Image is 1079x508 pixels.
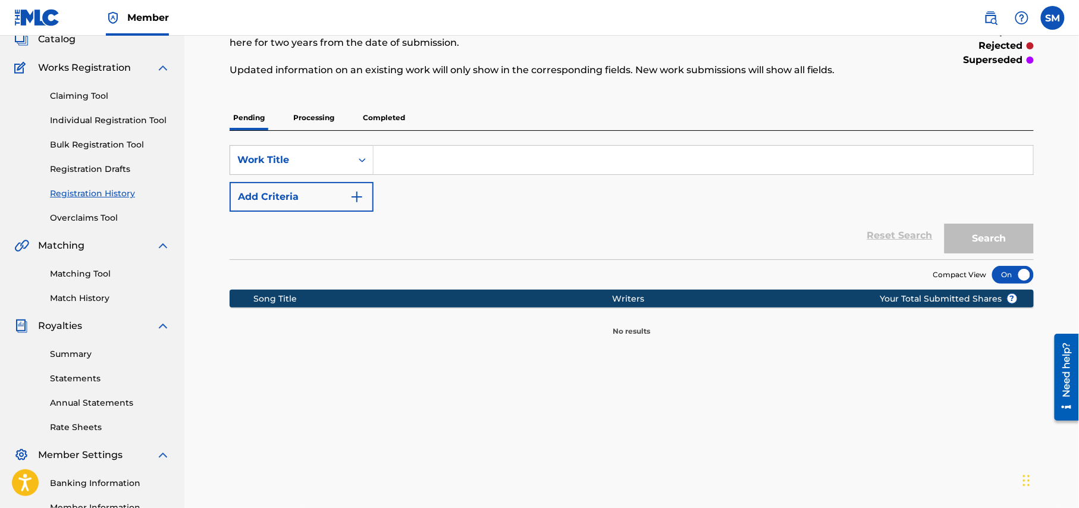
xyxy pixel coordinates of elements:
span: Member Settings [38,448,123,462]
div: Drag [1023,463,1030,498]
a: Matching Tool [50,268,170,280]
a: Rate Sheets [50,421,170,434]
div: User Menu [1041,6,1065,30]
img: help [1015,11,1029,25]
img: Top Rightsholder [106,11,120,25]
span: Your Total Submitted Shares [880,293,1018,305]
span: ? [1008,294,1017,303]
a: CatalogCatalog [14,32,76,46]
a: Banking Information [50,477,170,490]
a: Registration History [50,187,170,200]
img: MLC Logo [14,9,60,26]
iframe: Resource Center [1046,330,1079,425]
p: Updated information on an existing work will only show in the corresponding fields. New work subm... [230,63,849,77]
img: Royalties [14,319,29,333]
a: Match History [50,292,170,305]
a: Statements [50,372,170,385]
p: No results [613,312,651,337]
a: Registration Drafts [50,163,170,175]
img: expand [156,61,170,75]
div: Song Title [254,293,613,305]
img: Member Settings [14,448,29,462]
button: Add Criteria [230,182,374,212]
a: Overclaims Tool [50,212,170,224]
span: Compact View [933,269,987,280]
div: Work Title [237,153,344,167]
img: expand [156,239,170,253]
div: Help [1010,6,1034,30]
a: Individual Registration Tool [50,114,170,127]
span: Royalties [38,319,82,333]
img: expand [156,319,170,333]
span: Catalog [38,32,76,46]
span: Matching [38,239,84,253]
p: superseded [964,53,1023,67]
p: Processing [290,105,338,130]
img: search [984,11,998,25]
img: expand [156,448,170,462]
p: Registration History is a record of new work submissions or updates to existing works. Updates or... [230,21,849,50]
span: Member [127,11,169,24]
span: Works Registration [38,61,131,75]
p: Pending [230,105,268,130]
img: 9d2ae6d4665cec9f34b9.svg [350,190,364,204]
div: Writers [612,293,918,305]
p: Completed [359,105,409,130]
img: Works Registration [14,61,30,75]
form: Search Form [230,145,1034,259]
img: Catalog [14,32,29,46]
a: Bulk Registration Tool [50,139,170,151]
a: Summary [50,348,170,360]
a: Claiming Tool [50,90,170,102]
a: Public Search [979,6,1003,30]
iframe: Chat Widget [1020,451,1079,508]
a: Annual Statements [50,397,170,409]
p: rejected [979,39,1023,53]
img: Matching [14,239,29,253]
